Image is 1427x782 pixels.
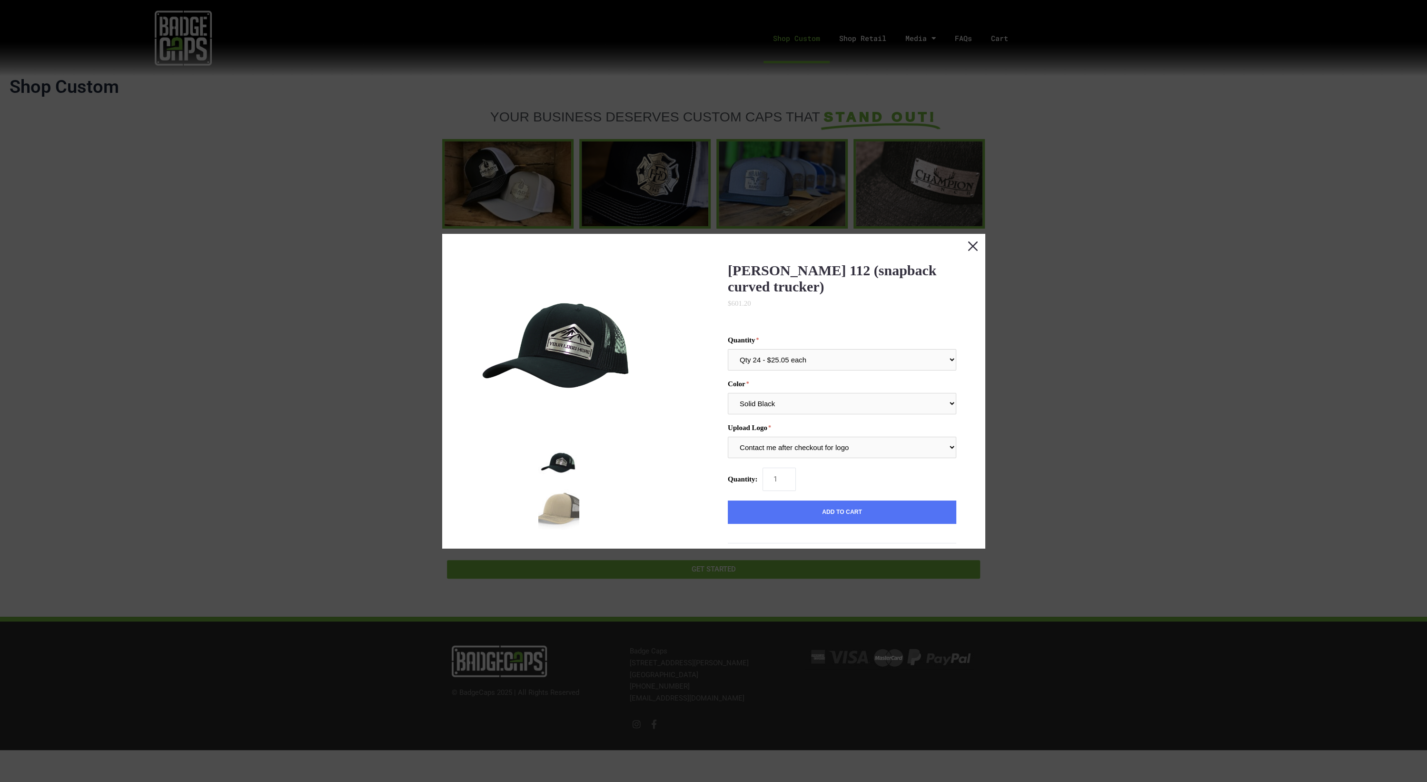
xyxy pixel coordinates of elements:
img: BadgeCaps - Richardson 112 [538,443,579,484]
a: [PERSON_NAME] 112 (snapback curved trucker) [728,262,936,294]
button: mark as featured image [471,443,647,484]
span: $601.20 [728,300,751,307]
button: mark as featured image [471,489,647,530]
button: Close this dialog window [961,234,985,258]
button: Add to Cart [728,501,956,524]
label: Color [728,380,956,388]
img: BadgeCaps - Richardson 112 [471,262,647,439]
label: Upload Logo [728,424,956,432]
span: Quantity: [728,475,758,483]
label: Quantity [728,336,956,344]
